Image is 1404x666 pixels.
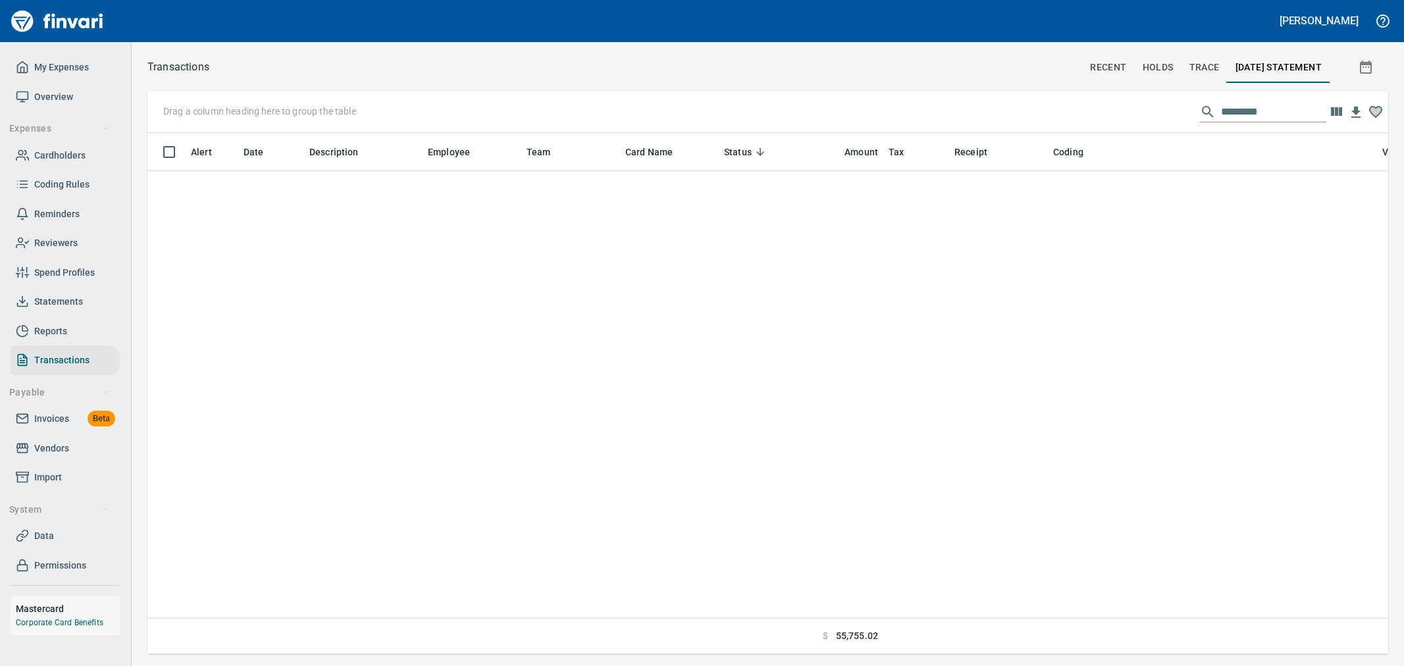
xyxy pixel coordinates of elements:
span: Permissions [34,557,86,574]
span: Receipt [954,144,1004,160]
span: Vendors [34,440,69,457]
span: trace [1189,59,1220,76]
a: Permissions [11,551,120,580]
span: Transactions [34,352,90,369]
span: Reports [34,323,67,340]
span: Description [309,144,359,160]
span: Coding Rules [34,176,90,193]
a: Vendors [11,434,120,463]
span: System [9,501,109,518]
a: Reviewers [11,228,120,258]
span: Invoices [34,411,69,427]
span: Payable [9,384,109,401]
span: Coding [1053,144,1083,160]
button: Expenses [4,116,114,141]
a: InvoicesBeta [11,404,120,434]
button: System [4,498,114,522]
span: Data [34,528,54,544]
span: 55,755.02 [836,629,878,643]
span: Employee [428,144,470,160]
span: Employee [428,144,487,160]
button: Download Table [1346,103,1366,122]
a: Cardholders [11,141,120,170]
span: Beta [88,411,115,426]
a: Reports [11,317,120,346]
a: Coding Rules [11,170,120,199]
h6: Mastercard [16,602,120,616]
span: Description [309,144,376,160]
button: [PERSON_NAME] [1276,11,1362,31]
span: holds [1143,59,1174,76]
nav: breadcrumb [147,59,209,75]
span: Status [724,144,769,160]
span: Coding [1053,144,1101,160]
span: $ [823,629,828,643]
a: Statements [11,287,120,317]
span: Status [724,144,752,160]
span: Amount [827,144,878,160]
span: Expenses [9,120,109,137]
span: Cardholders [34,147,86,164]
span: Alert [191,144,229,160]
span: Alert [191,144,212,160]
a: Corporate Card Benefits [16,618,103,627]
span: recent [1090,59,1126,76]
span: Card Name [625,144,673,160]
span: Tax [889,144,904,160]
button: Payable [4,380,114,405]
p: Transactions [147,59,209,75]
span: Card Name [625,144,690,160]
img: Finvari [8,5,107,37]
span: Spend Profiles [34,265,95,281]
a: Overview [11,82,120,112]
a: My Expenses [11,53,120,82]
a: Reminders [11,199,120,229]
p: Drag a column heading here to group the table [163,105,356,118]
span: Overview [34,89,73,105]
span: Statements [34,294,83,310]
span: Team [527,144,568,160]
span: Date [244,144,281,160]
h5: [PERSON_NAME] [1280,14,1359,28]
button: Column choices favorited. Click to reset to default [1366,102,1386,122]
span: [DATE] Statement [1235,59,1322,76]
span: My Expenses [34,59,89,76]
button: Choose columns to display [1326,102,1346,122]
a: Import [11,463,120,492]
span: Reviewers [34,235,78,251]
a: Spend Profiles [11,258,120,288]
a: Data [11,521,120,551]
span: Tax [889,144,921,160]
button: Show transactions within a particular date range [1346,51,1388,83]
span: Team [527,144,551,160]
span: Reminders [34,206,80,222]
span: Receipt [954,144,987,160]
span: Date [244,144,264,160]
a: Transactions [11,346,120,375]
span: Amount [845,144,878,160]
span: Import [34,469,62,486]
